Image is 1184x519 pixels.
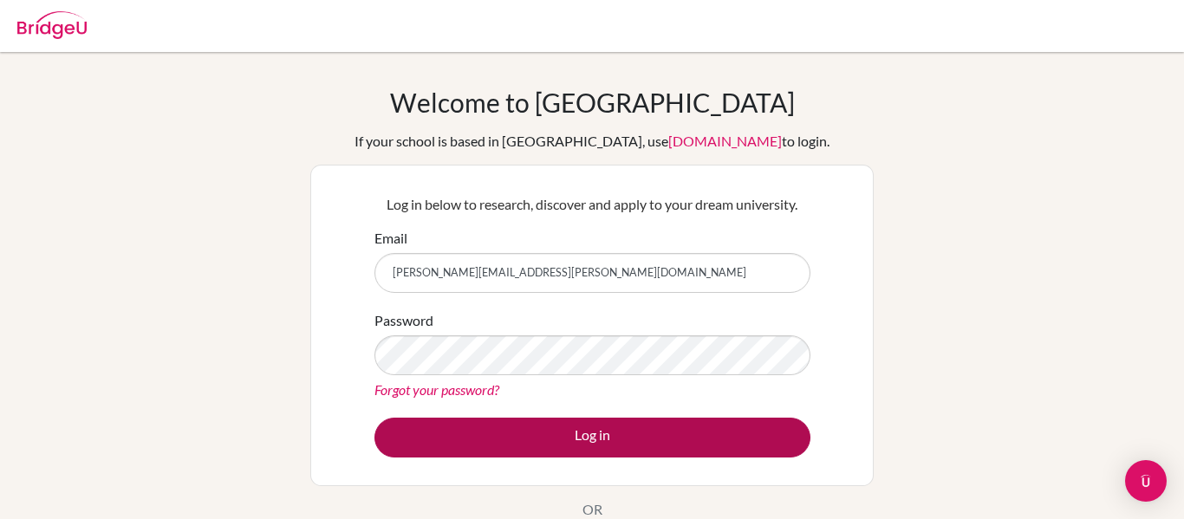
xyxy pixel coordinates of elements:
[390,87,795,118] h1: Welcome to [GEOGRAPHIC_DATA]
[374,194,810,215] p: Log in below to research, discover and apply to your dream university.
[374,310,433,331] label: Password
[668,133,782,149] a: [DOMAIN_NAME]
[355,131,829,152] div: If your school is based in [GEOGRAPHIC_DATA], use to login.
[374,228,407,249] label: Email
[374,418,810,457] button: Log in
[1125,460,1167,502] div: Open Intercom Messenger
[17,11,87,39] img: Bridge-U
[374,381,499,398] a: Forgot your password?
